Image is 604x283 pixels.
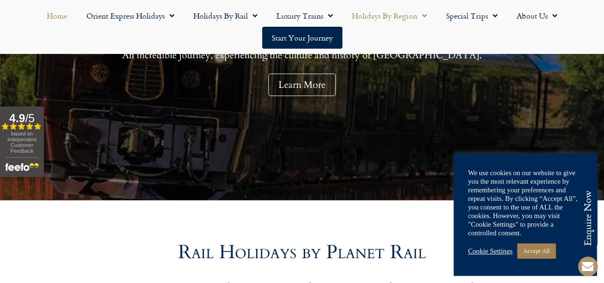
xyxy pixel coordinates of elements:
a: Orient Express Holidays [77,5,184,27]
a: Holidays by Rail [184,5,267,27]
a: Learn More [268,73,336,96]
a: Cookie Settings [468,247,512,255]
a: Holidays by Region [342,5,436,27]
a: Accept All [517,243,555,258]
p: An incredible journey, experiencing the culture and history of [GEOGRAPHIC_DATA]. [24,49,580,61]
div: We use cookies on our website to give you the most relevant experience by remembering your prefer... [468,168,583,237]
a: About Us [507,5,567,27]
a: Special Trips [436,5,507,27]
a: Luxury Trains [267,5,342,27]
h2: Rail Holidays by Planet Rail [30,243,574,262]
nav: Menu [5,5,599,49]
a: Start your Journey [262,27,342,49]
a: Home [37,5,77,27]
